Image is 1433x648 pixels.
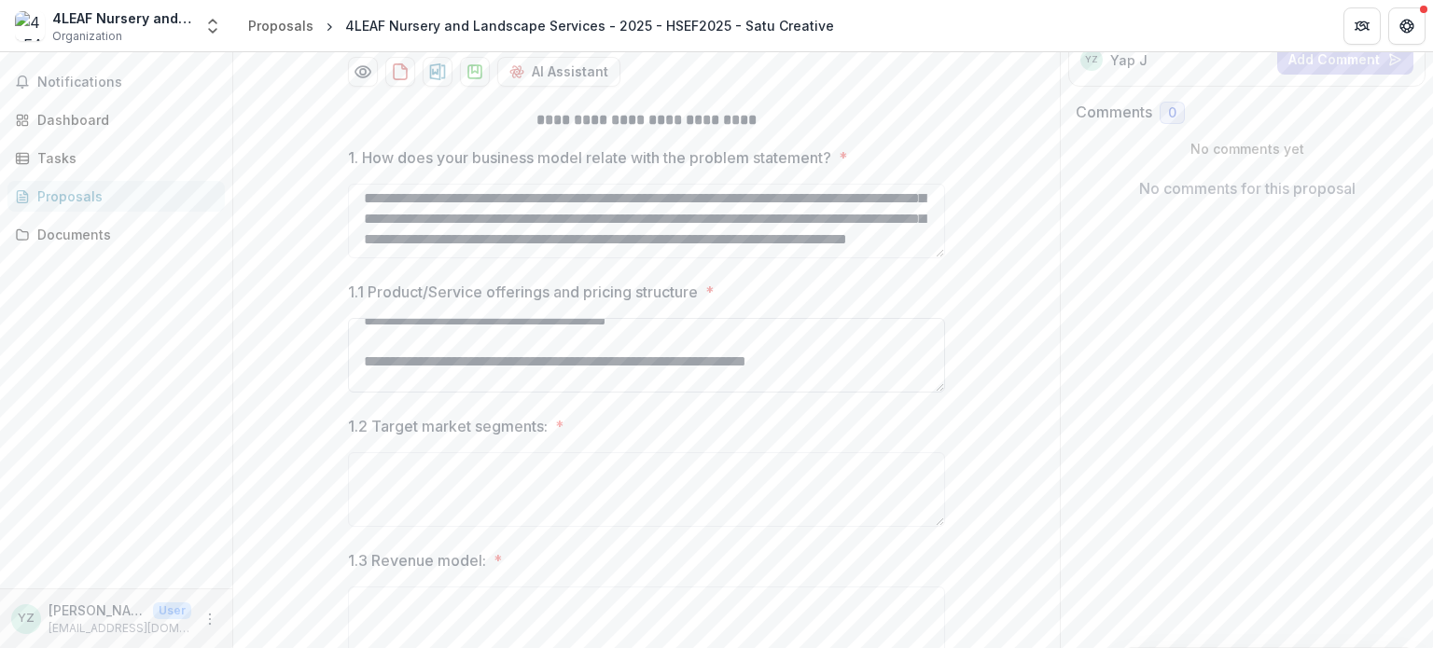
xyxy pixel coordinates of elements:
nav: breadcrumb [241,12,842,39]
button: Open entity switcher [200,7,226,45]
button: download-proposal [423,57,452,87]
span: 0 [1168,105,1176,121]
p: User [153,602,191,619]
p: 1.3 Revenue model: [348,549,486,572]
div: 4LEAF Nursery and Landscape Services [52,8,192,28]
p: 1. How does your business model relate with the problem statement? [348,146,831,169]
button: download-proposal [385,57,415,87]
p: No comments for this proposal [1139,177,1356,200]
div: Proposals [248,16,313,35]
img: 4LEAF Nursery and Landscape Services [15,11,45,41]
div: Tasks [37,148,210,168]
button: Notifications [7,67,225,97]
p: 1.2 Target market segments: [348,415,548,437]
p: [PERSON_NAME] [49,600,146,620]
p: [EMAIL_ADDRESS][DOMAIN_NAME] [49,620,191,637]
button: AI Assistant [497,57,620,87]
div: Dashboard [37,110,210,130]
div: Yap Jing Zong [18,613,35,625]
button: Add Comment [1277,45,1413,75]
div: Yap Jing Zong [1085,55,1098,64]
div: 4LEAF Nursery and Landscape Services - 2025 - HSEF2025 - Satu Creative [345,16,834,35]
button: Get Help [1388,7,1426,45]
button: Partners [1343,7,1381,45]
h2: Comments [1076,103,1152,121]
button: Preview 09b44310-9d7d-4812-a301-581bd11f4434-1.pdf [348,57,378,87]
div: Documents [37,225,210,244]
button: More [199,608,221,630]
a: Tasks [7,143,225,173]
p: Yap J [1110,50,1148,70]
p: No comments yet [1076,139,1418,159]
span: Organization [52,28,122,45]
a: Proposals [241,12,321,39]
span: Notifications [37,75,217,90]
p: 1.1 Product/Service offerings and pricing structure [348,281,698,303]
a: Dashboard [7,104,225,135]
div: Proposals [37,186,210,206]
a: Proposals [7,181,225,212]
a: Documents [7,219,225,250]
button: download-proposal [460,57,490,87]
